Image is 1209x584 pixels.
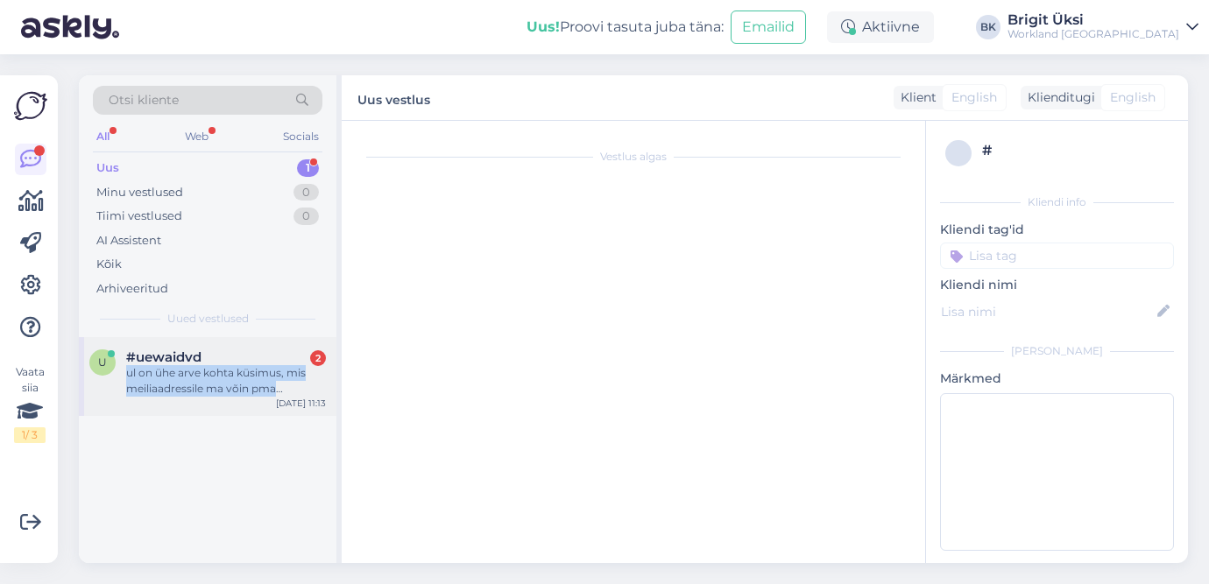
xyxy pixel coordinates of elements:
div: Klient [894,88,937,107]
div: 0 [293,208,319,225]
b: Uus! [527,18,560,35]
div: Kõik [96,256,122,273]
div: Web [181,125,212,148]
span: #uewaidvd [126,349,201,365]
div: AI Assistent [96,232,161,250]
div: Vaata siia [14,364,46,443]
div: Klienditugi [1021,88,1095,107]
div: 1 [297,159,319,177]
div: All [93,125,113,148]
span: u [98,355,107,369]
div: Arhiveeritud [96,280,168,298]
input: Lisa nimi [941,302,1154,321]
div: ul on ühe arve kohta küsimus, mis meiliaadressile ma võin pma küsimuse saata? [126,365,326,397]
label: Uus vestlus [357,86,430,109]
span: Otsi kliente [109,91,179,109]
div: Workland [GEOGRAPHIC_DATA] [1007,27,1179,41]
div: 2 [310,350,326,366]
div: BK [976,15,1000,39]
div: Kliendi info [940,194,1174,210]
p: Kliendi nimi [940,276,1174,294]
p: Kliendi tag'id [940,221,1174,239]
span: Uued vestlused [167,311,249,327]
div: Vestlus algas [359,149,908,165]
div: Uus [96,159,119,177]
div: 1 / 3 [14,427,46,443]
img: Askly Logo [14,89,47,123]
div: Minu vestlused [96,184,183,201]
div: Brigit Üksi [1007,13,1179,27]
div: [DATE] 11:13 [276,397,326,410]
span: English [1110,88,1156,107]
div: [PERSON_NAME] [940,343,1174,359]
div: Aktiivne [827,11,934,43]
input: Lisa tag [940,243,1174,269]
div: # [982,140,1169,161]
p: Märkmed [940,369,1174,388]
div: 0 [293,184,319,201]
div: Socials [279,125,322,148]
div: Proovi tasuta juba täna: [527,17,724,38]
a: Brigit ÜksiWorkland [GEOGRAPHIC_DATA] [1007,13,1198,41]
button: Emailid [731,11,806,44]
div: Tiimi vestlused [96,208,182,225]
span: English [951,88,997,107]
